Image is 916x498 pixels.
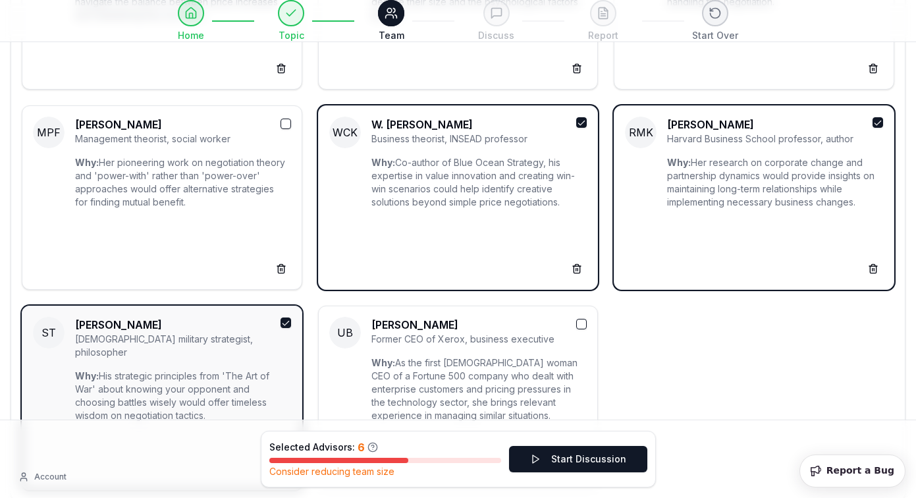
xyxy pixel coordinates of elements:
[33,117,65,148] span: MPF
[667,157,691,168] span: Why:
[329,317,361,348] span: UB
[178,29,204,42] span: Home
[371,117,587,132] h3: W. [PERSON_NAME]
[478,29,514,42] span: Discuss
[75,333,291,359] div: [DEMOGRAPHIC_DATA] military strategist, philosopher
[269,466,394,477] span: Consider reducing team size
[667,156,883,279] div: Her research on corporate change and partnership dynamics would provide insights on maintaining l...
[371,333,587,346] div: Former CEO of Xerox, business executive
[588,29,618,42] span: Report
[371,357,395,368] span: Why:
[371,356,587,479] div: As the first [DEMOGRAPHIC_DATA] woman CEO of a Fortune 500 company who dealt with enterprise cust...
[509,446,647,472] button: Start Discussion
[75,117,291,132] h3: [PERSON_NAME]
[329,117,361,148] span: WCK
[371,157,395,168] span: Why:
[75,317,291,333] h3: [PERSON_NAME]
[75,370,99,381] span: Why:
[625,117,657,148] span: RMK
[371,156,587,279] div: Co-author of Blue Ocean Strategy, his expertise in value innovation and creating win-win scenario...
[379,29,404,42] span: Team
[11,466,74,487] button: Account
[279,29,304,42] span: Topic
[75,132,291,146] div: Management theorist, social worker
[667,117,883,132] h3: [PERSON_NAME]
[358,439,365,455] span: 6
[371,132,587,146] div: Business theorist, INSEAD professor
[667,132,883,146] div: Harvard Business School professor, author
[75,370,291,479] div: His strategic principles from 'The Art of War' about knowing your opponent and choosing battles w...
[371,317,587,333] h3: [PERSON_NAME]
[692,29,738,42] span: Start Over
[75,156,291,279] div: Her pioneering work on negotiation theory and 'power-with' rather than 'power-over' approaches wo...
[33,317,65,348] span: ST
[269,441,355,454] span: Selected Advisors:
[75,157,99,168] span: Why:
[34,472,67,482] span: Account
